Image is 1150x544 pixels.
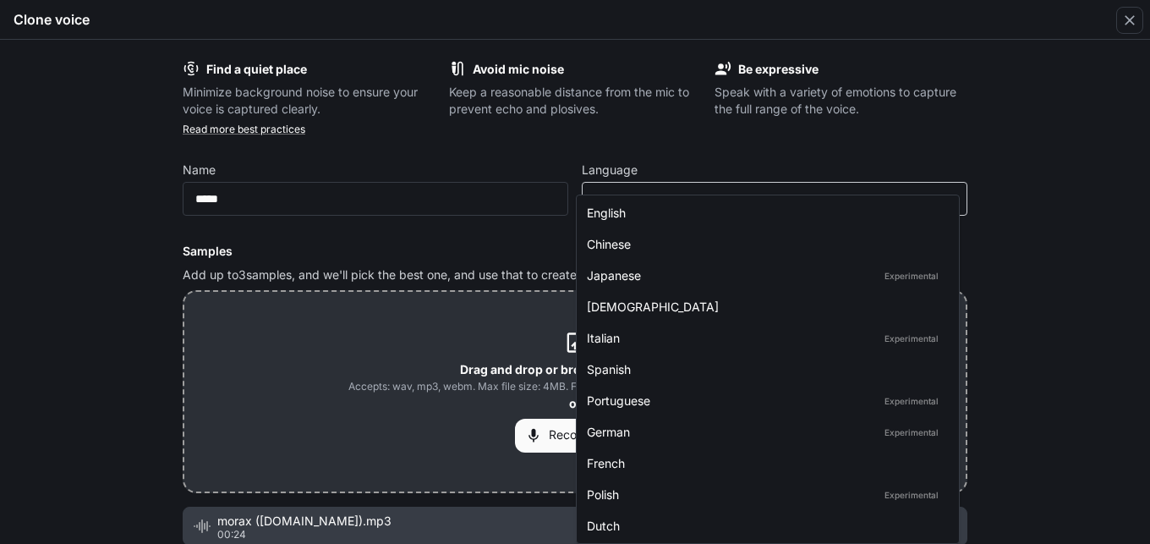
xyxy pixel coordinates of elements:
div: Polish [587,486,942,503]
div: German [587,423,942,441]
p: Experimental [881,331,942,346]
p: Experimental [881,268,942,283]
div: Spanish [587,360,942,378]
div: English [587,204,942,222]
p: Experimental [881,425,942,440]
div: Chinese [587,235,942,253]
div: Portuguese [587,392,942,409]
p: Experimental [881,487,942,503]
div: [DEMOGRAPHIC_DATA] [587,298,942,316]
p: Experimental [881,393,942,409]
div: Dutch [587,517,942,535]
div: Japanese [587,267,942,284]
div: Italian [587,329,942,347]
div: French [587,454,942,472]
